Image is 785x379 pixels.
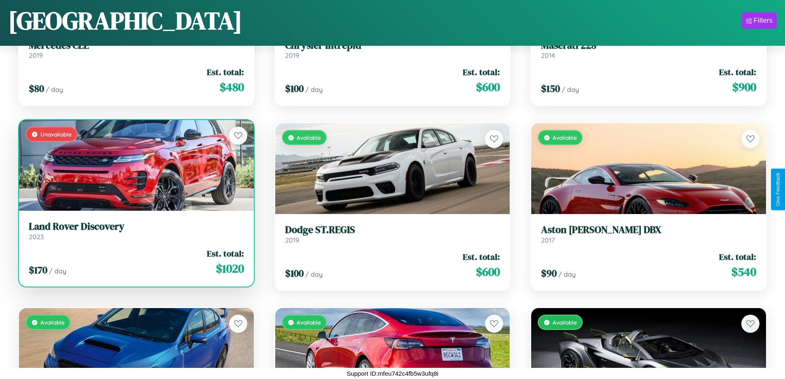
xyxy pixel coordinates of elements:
[732,79,756,95] span: $ 900
[285,266,304,280] span: $ 100
[305,85,323,94] span: / day
[29,82,44,95] span: $ 80
[29,221,244,241] a: Land Rover Discovery2023
[49,267,66,275] span: / day
[297,134,321,141] span: Available
[40,319,65,326] span: Available
[541,224,756,244] a: Aston [PERSON_NAME] DBX2017
[476,264,500,280] span: $ 600
[476,79,500,95] span: $ 600
[463,251,500,263] span: Est. total:
[46,85,63,94] span: / day
[754,16,773,25] div: Filters
[775,173,781,206] div: Give Feedback
[29,263,47,277] span: $ 170
[285,224,500,236] h3: Dodge ST.REGIS
[29,221,244,233] h3: Land Rover Discovery
[305,270,323,278] span: / day
[207,247,244,259] span: Est. total:
[29,233,44,241] span: 2023
[285,82,304,95] span: $ 100
[553,319,577,326] span: Available
[731,264,756,280] span: $ 540
[285,224,500,244] a: Dodge ST.REGIS2019
[541,236,555,244] span: 2017
[742,12,777,29] button: Filters
[216,260,244,277] span: $ 1020
[285,40,500,60] a: Chrysler Intrepid2019
[8,4,242,38] h1: [GEOGRAPHIC_DATA]
[541,224,756,236] h3: Aston [PERSON_NAME] DBX
[220,79,244,95] span: $ 480
[463,66,500,78] span: Est. total:
[562,85,579,94] span: / day
[719,251,756,263] span: Est. total:
[541,40,756,60] a: Maserati 2282014
[207,66,244,78] span: Est. total:
[297,319,321,326] span: Available
[285,236,299,244] span: 2019
[553,134,577,141] span: Available
[541,51,555,59] span: 2014
[719,66,756,78] span: Est. total:
[558,270,576,278] span: / day
[29,51,43,59] span: 2019
[29,40,244,60] a: Mercedes CLE2019
[40,131,72,138] span: Unavailable
[285,51,299,59] span: 2019
[541,82,560,95] span: $ 150
[347,368,438,379] p: Support ID: mfeu742c4fb5w3ufq8i
[541,266,557,280] span: $ 90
